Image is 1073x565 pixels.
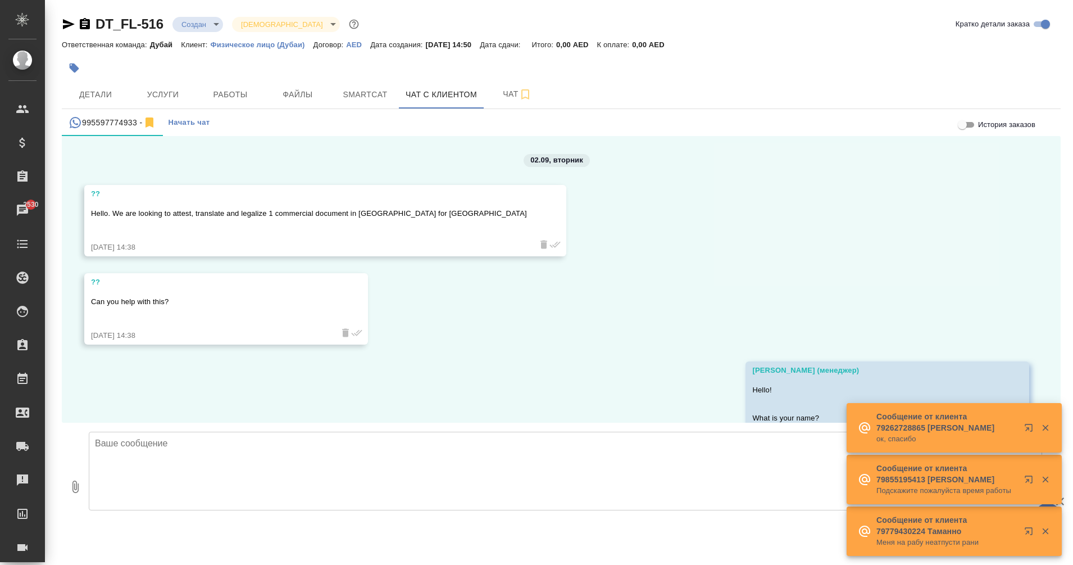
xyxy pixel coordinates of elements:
svg: Отписаться [143,116,156,129]
p: Клиент: [181,40,210,49]
p: Ответственная команда: [62,40,150,49]
button: Открыть в новой вкладке [1017,417,1044,444]
span: Smartcat [338,88,392,102]
p: Сообщение от клиента 79855195413 [PERSON_NAME] [876,463,1017,485]
button: Закрыть [1034,474,1057,485]
div: Создан [172,17,223,32]
p: Can you help with this? [91,296,329,308]
button: Скопировать ссылку [78,17,92,31]
div: [DATE] 14:38 [91,242,527,253]
p: Hello! [752,385,990,396]
span: Чат с клиентом [406,88,477,102]
span: 2530 [16,199,45,210]
button: Скопировать ссылку для ЯМессенджера [62,17,75,31]
button: Добавить тэг [62,56,87,80]
button: Открыть в новой вкладке [1017,468,1044,495]
span: Начать чат [169,116,210,129]
p: К оплате: [597,40,633,49]
button: Начать чат [163,109,216,136]
a: DT_FL-516 [96,16,163,31]
p: Физическое лицо (Дубаи) [211,40,313,49]
div: ?? [91,277,329,288]
span: Кратко детали заказа [956,19,1030,30]
button: [DEMOGRAPHIC_DATA] [238,20,326,29]
div: ?? [91,188,527,200]
span: Файлы [271,88,325,102]
p: Сообщение от клиента 79779430224 Таманно [876,514,1017,537]
p: What is your name? What legal entity do you represent? [752,413,990,435]
div: [PERSON_NAME] (менеджер) [752,365,990,376]
div: Создан [232,17,339,32]
p: AED [346,40,370,49]
p: 0,00 AED [632,40,672,49]
span: Услуги [136,88,190,102]
p: [DATE] 14:50 [426,40,480,49]
p: Итого: [532,40,556,49]
a: AED [346,39,370,49]
span: Чат [490,87,544,101]
p: Договор: [313,40,347,49]
button: Закрыть [1034,423,1057,433]
p: Дубай [150,40,181,49]
span: Детали [69,88,122,102]
div: simple tabs example [62,109,1061,136]
span: История заказов [978,119,1035,130]
p: ок, спасибо [876,433,1017,445]
button: Открыть в новой вкладке [1017,520,1044,547]
p: 0,00 AED [556,40,597,49]
div: [DATE] 14:38 [91,330,329,341]
svg: Подписаться [519,88,532,101]
p: Меня на рабу неатпусти рани [876,537,1017,548]
div: 995597774933 (??) - (undefined) [69,116,156,130]
button: Закрыть [1034,526,1057,536]
p: Подскажите пожалуйста время работы [876,485,1017,496]
p: Дата создания: [370,40,425,49]
p: Hello. We are looking to attest, translate and legalize 1 commercial document in [GEOGRAPHIC_DATA... [91,208,527,219]
button: Доп статусы указывают на важность/срочность заказа [347,17,361,31]
p: Дата сдачи: [480,40,523,49]
button: Создан [178,20,210,29]
span: Работы [203,88,257,102]
a: Физическое лицо (Дубаи) [211,39,313,49]
a: 2530 [3,196,42,224]
p: 02.09, вторник [530,155,583,166]
p: Сообщение от клиента 79262728865 [PERSON_NAME] [876,411,1017,433]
